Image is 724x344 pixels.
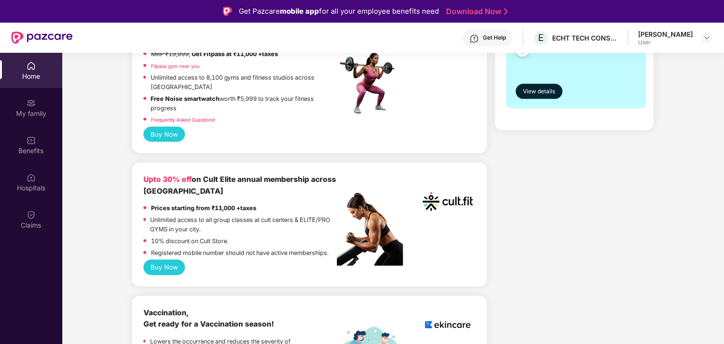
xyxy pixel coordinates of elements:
button: Buy Now [143,260,185,275]
strong: mobile app [280,7,319,16]
span: View details [523,87,555,96]
b: on Cult Elite annual membership across [GEOGRAPHIC_DATA] [143,175,336,196]
a: Frequently Asked Questions! [151,117,215,123]
span: E [539,32,544,43]
div: ECHT TECH CONSULTANCY SERVICES PRIVATE LIMITED [552,33,618,42]
b: Vaccination, Get ready for a Vaccination season! [143,308,274,329]
del: MRP ₹19,999, [151,50,190,57]
img: svg+xml;base64,PHN2ZyBpZD0iSGVscC0zMngzMiIgeG1sbnM9Imh0dHA6Ly93d3cudzMub3JnLzIwMDAvc3ZnIiB3aWR0aD... [470,34,479,43]
strong: Prices starting from ₹11,000 +taxes [151,205,256,212]
img: svg+xml;base64,PHN2ZyBpZD0iSG9zcGl0YWxzIiB4bWxucz0iaHR0cDovL3d3dy53My5vcmcvMjAwMC9zdmciIHdpZHRoPS... [26,173,36,182]
button: View details [516,84,563,99]
img: cult.png [420,174,475,229]
img: svg+xml;base64,PHN2ZyBpZD0iSG9tZSIgeG1sbnM9Imh0dHA6Ly93d3cudzMub3JnLzIwMDAvc3ZnIiB3aWR0aD0iMjAiIG... [26,61,36,71]
div: User [638,39,693,46]
div: Get Pazcare for all your employee benefits need [239,6,439,17]
p: worth ₹5,999 to track your fitness progress [151,94,337,113]
p: 10% discount on Cult Store. [151,237,228,246]
b: Upto 30% off [143,175,192,184]
strong: Get Fitpass at ₹11,000 +taxes [192,50,278,57]
img: Logo [223,7,232,16]
p: Registered mobile number should not have active memberships. [151,248,328,258]
div: Get Help [483,34,506,41]
a: Download Now [446,7,505,16]
img: logoEkincare.png [420,307,475,343]
p: Unlimited access to all group classes at cult centers & ELITE/PRO GYMS in your city. [151,215,337,234]
img: svg+xml;base64,PHN2ZyBpZD0iQmVuZWZpdHMiIHhtbG5zPSJodHRwOi8vd3d3LnczLm9yZy8yMDAwL3N2ZyIgd2lkdGg9Ij... [26,136,36,145]
p: Unlimited access to 8,100 gyms and fitness studios across [GEOGRAPHIC_DATA] [151,73,337,92]
img: svg+xml;base64,PHN2ZyBpZD0iRHJvcGRvd24tMzJ4MzIiIHhtbG5zPSJodHRwOi8vd3d3LnczLm9yZy8yMDAwL3N2ZyIgd2... [703,34,711,41]
img: svg+xml;base64,PHN2ZyB3aWR0aD0iMjAiIGhlaWdodD0iMjAiIHZpZXdCb3g9IjAgMCAyMCAyMCIgZmlsbD0ibm9uZSIgeG... [26,98,36,108]
img: Stroke [504,7,508,16]
img: svg+xml;base64,PHN2ZyBpZD0iQ2xhaW0iIHhtbG5zPSJodHRwOi8vd3d3LnczLm9yZy8yMDAwL3N2ZyIgd2lkdGg9IjIwIi... [26,210,36,220]
img: pc2.png [337,193,403,266]
div: [PERSON_NAME] [638,30,693,39]
img: New Pazcare Logo [11,32,73,44]
button: Buy Now [143,127,185,142]
strong: Free Noise smartwatch [151,95,220,102]
a: Fitpass gym near you [151,63,200,69]
img: fpp.png [337,50,403,116]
